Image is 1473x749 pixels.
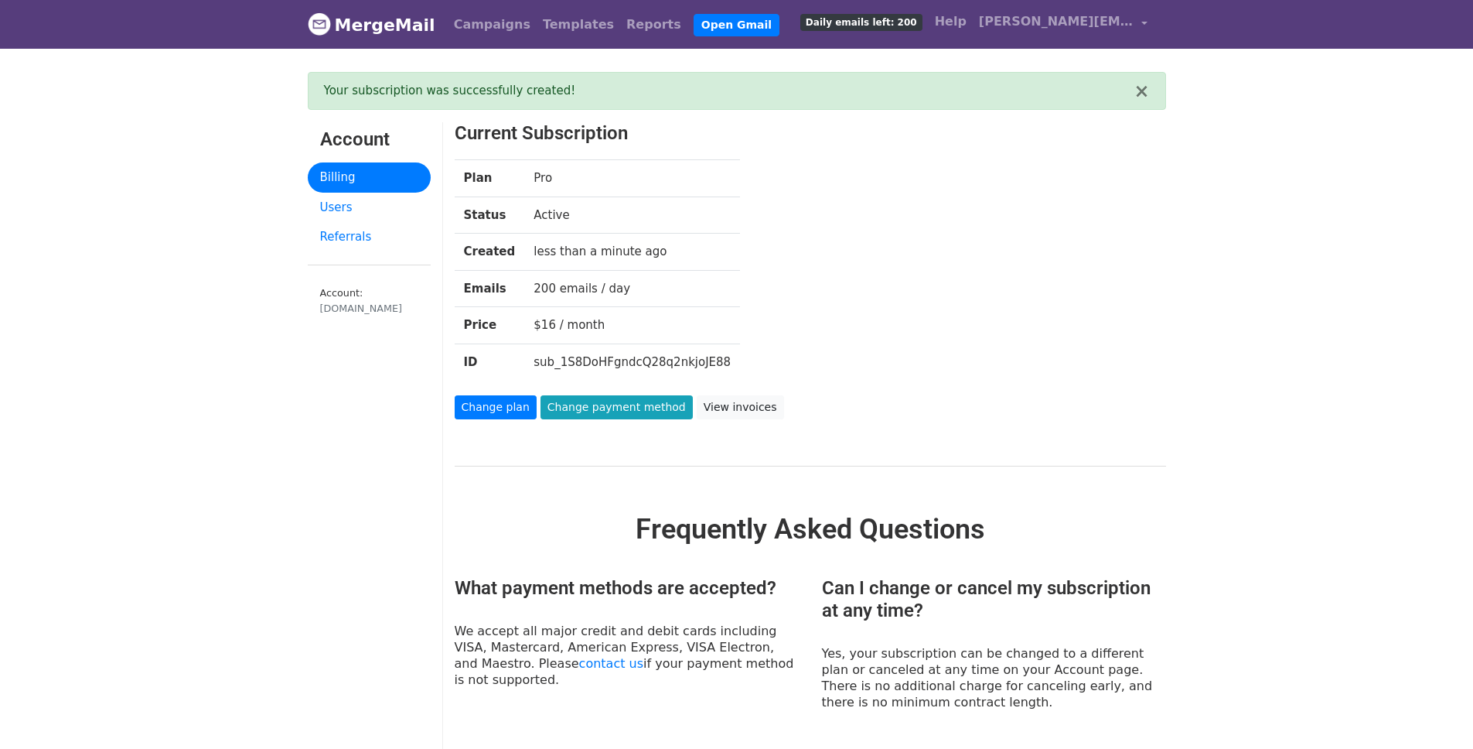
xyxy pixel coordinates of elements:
[455,160,525,197] th: Plan
[308,9,435,41] a: MergeMail
[455,234,525,271] th: Created
[524,307,740,344] td: $16 / month
[579,656,643,671] a: contact us
[308,193,431,223] a: Users
[455,197,525,234] th: Status
[455,344,525,380] th: ID
[448,9,537,40] a: Campaigns
[540,395,693,419] a: Change payment method
[524,197,740,234] td: Active
[320,301,418,316] div: [DOMAIN_NAME]
[524,270,740,307] td: 200 emails / day
[324,82,1134,100] div: Your subscription was successfully created!
[537,9,620,40] a: Templates
[308,162,431,193] a: Billing
[455,577,799,600] h3: What payment methods are accepted?
[455,395,537,419] a: Change plan
[979,12,1134,31] span: [PERSON_NAME][EMAIL_ADDRESS][DOMAIN_NAME]
[308,222,431,252] a: Referrals
[524,160,740,197] td: Pro
[455,122,1105,145] h3: Current Subscription
[320,128,418,151] h3: Account
[455,270,525,307] th: Emails
[524,344,740,380] td: sub_1S8DoHFgndcQ28q2nkjoJE88
[694,14,779,36] a: Open Gmail
[308,12,331,36] img: MergeMail logo
[800,14,922,31] span: Daily emails left: 200
[455,307,525,344] th: Price
[524,234,740,271] td: less than a minute ago
[455,623,799,688] p: We accept all major credit and debit cards including VISA, Mastercard, American Express, VISA Ele...
[794,6,929,37] a: Daily emails left: 200
[822,577,1166,622] h3: Can I change or cancel my subscription at any time?
[697,395,784,419] a: View invoices
[320,287,418,316] small: Account:
[929,6,973,37] a: Help
[620,9,687,40] a: Reports
[1134,82,1149,101] button: ×
[822,645,1166,710] p: Yes, your subscription can be changed to a different plan or canceled at any time on your Account...
[973,6,1154,43] a: [PERSON_NAME][EMAIL_ADDRESS][DOMAIN_NAME]
[455,513,1166,546] h2: Frequently Asked Questions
